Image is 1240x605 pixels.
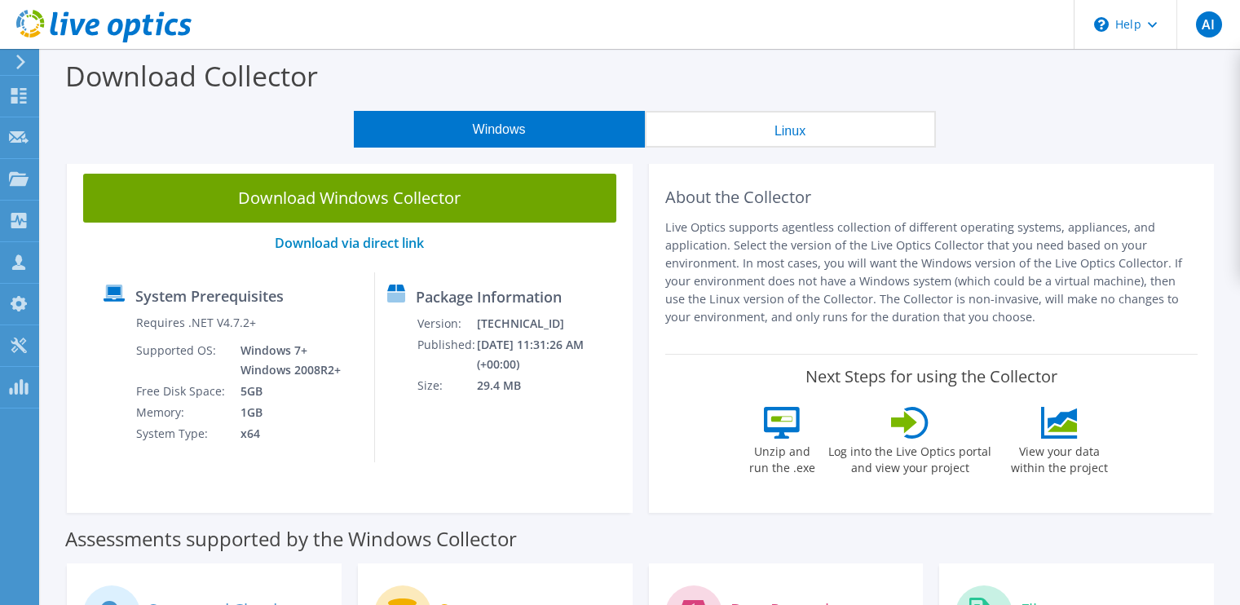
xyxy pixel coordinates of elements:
label: Unzip and run the .exe [744,439,819,476]
td: Supported OS: [135,340,228,381]
td: [TECHNICAL_ID] [476,313,624,334]
label: Next Steps for using the Collector [805,367,1057,386]
td: Free Disk Space: [135,381,228,402]
td: System Type: [135,423,228,444]
td: 5GB [228,381,344,402]
td: Published: [417,334,476,375]
label: Log into the Live Optics portal and view your project [827,439,992,476]
p: Live Optics supports agentless collection of different operating systems, appliances, and applica... [665,219,1198,326]
label: Requires .NET V4.7.2+ [136,315,256,331]
span: AI [1196,11,1222,38]
label: System Prerequisites [135,288,284,304]
td: 1GB [228,402,344,423]
td: Windows 7+ Windows 2008R2+ [228,340,344,381]
h2: About the Collector [665,188,1198,207]
td: Version: [417,313,476,334]
a: Download Windows Collector [83,174,616,223]
svg: \n [1094,17,1109,32]
a: Download via direct link [275,234,424,252]
label: View your data within the project [1000,439,1118,476]
label: Assessments supported by the Windows Collector [65,531,517,547]
td: x64 [228,423,344,444]
label: Package Information [416,289,562,305]
button: Windows [354,111,645,148]
td: 29.4 MB [476,375,624,396]
td: Size: [417,375,476,396]
td: [DATE] 11:31:26 AM (+00:00) [476,334,624,375]
button: Linux [645,111,936,148]
td: Memory: [135,402,228,423]
label: Download Collector [65,57,318,95]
